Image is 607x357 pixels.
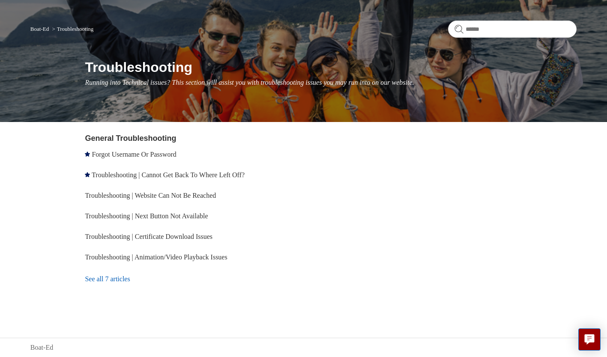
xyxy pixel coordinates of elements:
[85,192,216,199] a: Troubleshooting | Website Can Not Be Reached
[30,26,51,32] li: Boat-Ed
[85,152,90,157] svg: Promoted article
[85,77,577,88] p: Running into Technical issues? This section will assist you with troubleshooting issues you may r...
[448,21,577,38] input: Search
[85,233,212,240] a: Troubleshooting | Certificate Download Issues
[85,253,227,261] a: Troubleshooting | Animation/Video Playback Issues
[578,328,601,351] button: Live chat
[92,171,245,178] a: Troubleshooting | Cannot Get Back To Where Left Off?
[85,134,176,143] a: General Troubleshooting
[92,151,176,158] a: Forgot Username Or Password
[30,26,49,32] a: Boat-Ed
[85,268,306,291] a: See all 7 articles
[85,212,208,220] a: Troubleshooting | Next Button Not Available
[85,172,90,177] svg: Promoted article
[50,26,93,32] li: Troubleshooting
[85,57,577,77] h1: Troubleshooting
[30,342,53,353] a: Boat-Ed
